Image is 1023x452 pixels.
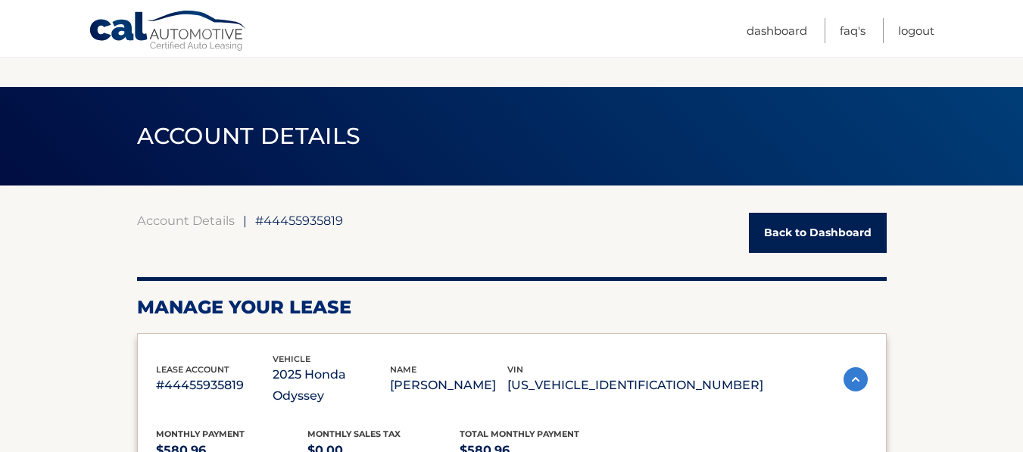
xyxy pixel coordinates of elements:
span: Monthly Payment [156,429,245,439]
a: Cal Automotive [89,10,248,54]
p: [PERSON_NAME] [390,375,507,396]
a: Logout [898,18,934,43]
a: Back to Dashboard [749,213,887,253]
p: #44455935819 [156,375,273,396]
img: accordion-active.svg [844,367,868,391]
p: [US_VEHICLE_IDENTIFICATION_NUMBER] [507,375,763,396]
span: Total Monthly Payment [460,429,579,439]
span: | [243,213,247,228]
a: Dashboard [747,18,807,43]
span: name [390,364,416,375]
a: Account Details [137,213,235,228]
span: vehicle [273,354,310,364]
p: 2025 Honda Odyssey [273,364,390,407]
span: vin [507,364,523,375]
span: #44455935819 [255,213,343,228]
span: lease account [156,364,229,375]
a: FAQ's [840,18,865,43]
span: ACCOUNT DETAILS [137,122,361,150]
span: Monthly sales Tax [307,429,401,439]
h2: Manage Your Lease [137,296,887,319]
